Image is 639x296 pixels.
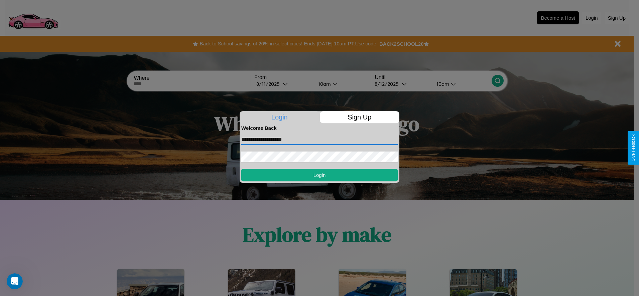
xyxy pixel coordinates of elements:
[241,125,398,131] h4: Welcome Back
[320,111,400,123] p: Sign Up
[631,134,636,162] div: Give Feedback
[240,111,319,123] p: Login
[7,273,23,289] iframe: Intercom live chat
[241,169,398,181] button: Login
